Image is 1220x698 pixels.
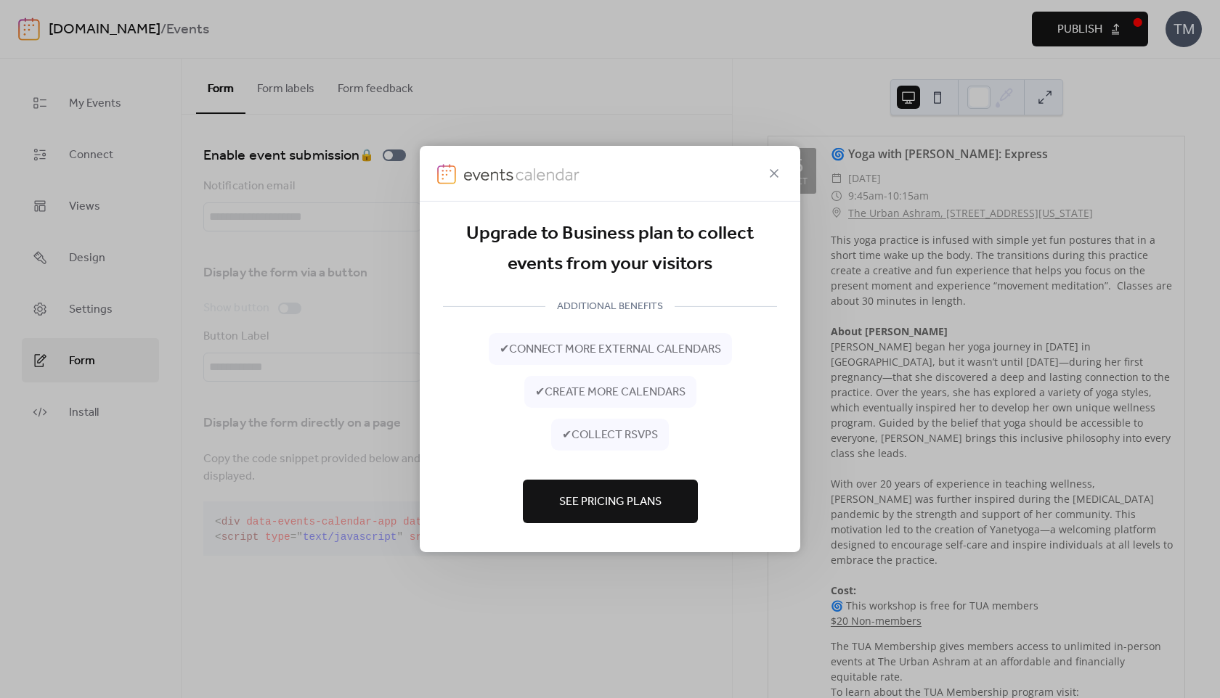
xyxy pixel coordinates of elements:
img: logo-type [463,164,581,184]
span: ✔ create more calendars [535,384,686,401]
span: ✔ connect more external calendars [500,341,721,358]
span: See Pricing Plans [559,493,662,511]
button: See Pricing Plans [523,480,698,523]
img: logo-icon [437,164,456,184]
div: Upgrade to Business plan to collect events from your visitors [443,219,777,279]
span: ✔ collect RSVPs [562,427,658,444]
span: ADDITIONAL BENEFITS [545,298,675,316]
